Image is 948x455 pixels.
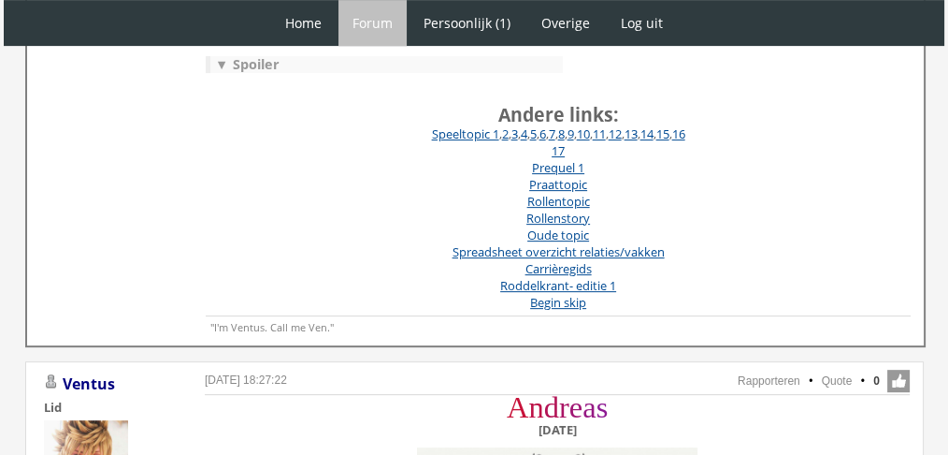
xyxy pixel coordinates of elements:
[210,55,233,73] span: ▼
[567,125,574,142] a: 9
[511,125,518,142] a: 3
[539,125,546,142] a: 6
[498,102,619,127] b: Andere links:
[527,227,589,243] a: Oude topic
[596,390,609,424] span: s
[887,370,910,392] span: Like deze post
[526,210,590,227] a: Rollenstory
[577,125,590,142] a: 10
[640,125,654,142] a: 14
[210,56,563,73] div: Spoiler
[44,399,175,416] div: Lid
[873,373,880,389] span: 0
[549,125,555,142] a: 7
[530,294,586,311] a: Begin skip
[206,316,911,334] p: "I'm Ventus. Call me Ven."
[452,243,665,260] a: Spreadsheet overzicht relaties/vakken
[529,176,587,193] a: Praattopic
[738,374,800,388] a: Rapporteren
[527,193,590,210] a: Rollentopic
[507,390,528,424] span: A
[625,125,638,142] a: 13
[558,125,565,142] a: 8
[544,390,559,424] span: d
[539,421,577,438] b: [DATE]
[205,374,287,387] a: [DATE] 18:27:22
[63,374,115,394] a: Ventus
[569,390,582,424] span: e
[672,125,685,142] a: 16
[593,125,606,142] a: 11
[500,277,616,294] a: Roddelkrant- editie 1
[206,107,911,311] div: , , , , , , , , , , , , , , ,
[532,159,584,176] a: Prequel 1
[525,260,592,277] a: Carrièregids
[609,125,622,142] a: 12
[552,142,565,159] a: 17
[44,374,59,389] img: Gebruiker is offline
[582,390,596,424] span: a
[502,125,509,142] a: 2
[822,374,853,388] a: Quote
[559,390,569,424] span: r
[432,125,499,142] a: Speeltopic 1
[656,125,669,142] a: 15
[530,125,537,142] a: 5
[521,125,527,142] a: 4
[528,390,543,424] span: n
